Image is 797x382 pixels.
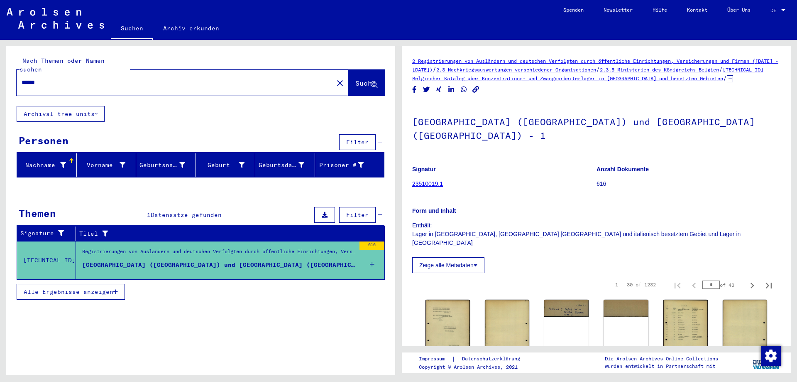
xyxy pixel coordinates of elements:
[335,78,345,88] mat-icon: close
[82,261,355,269] div: [GEOGRAPHIC_DATA] ([GEOGRAPHIC_DATA]) und [GEOGRAPHIC_DATA] ([GEOGRAPHIC_DATA]) - 1
[433,66,436,73] span: /
[17,241,76,279] td: [TECHNICAL_ID]
[136,153,196,177] mat-header-cell: Geburtsname
[153,18,229,38] a: Archiv erkunden
[255,153,315,177] mat-header-cell: Geburtsdatum
[597,180,780,188] p: 616
[19,133,68,148] div: Personen
[147,211,151,219] span: 1
[17,153,77,177] mat-header-cell: Nachname
[80,158,136,172] div: Vorname
[419,355,530,363] div: |
[425,300,470,362] img: 001.jpg
[412,166,436,173] b: Signatur
[719,66,723,73] span: /
[199,158,255,172] div: Geburt‏
[422,84,431,95] button: Share on Twitter
[259,158,315,172] div: Geburtsdatum
[77,153,137,177] mat-header-cell: Vorname
[139,158,196,172] div: Geburtsname
[760,345,780,365] div: Change consent
[20,227,78,240] div: Signature
[111,18,153,40] a: Suchen
[412,180,443,187] a: 23510019.1
[455,355,530,363] a: Datenschutzerklärung
[604,300,648,317] img: 002.jpg
[332,74,348,91] button: Clear
[686,276,702,293] button: Previous page
[20,158,76,172] div: Nachname
[19,206,56,221] div: Themen
[723,300,767,363] img: 002.jpg
[139,161,185,170] div: Geburtsname
[20,229,69,238] div: Signature
[605,362,718,370] p: wurden entwickelt in Partnerschaft mit
[339,207,376,223] button: Filter
[80,161,126,170] div: Vorname
[597,166,649,173] b: Anzahl Dokumente
[412,103,780,153] h1: [GEOGRAPHIC_DATA] ([GEOGRAPHIC_DATA]) und [GEOGRAPHIC_DATA] ([GEOGRAPHIC_DATA]) - 1
[79,229,368,238] div: Titel
[436,67,596,73] a: 2.3 Nachkriegsauswertungen verschiedener Organisationen
[723,74,727,82] span: /
[419,355,452,363] a: Impressum
[770,7,776,13] mat-select-trigger: DE
[615,281,656,288] div: 1 – 30 of 1232
[348,70,385,96] button: Suche
[20,161,66,170] div: Nachname
[17,106,105,122] button: Archival tree units
[412,257,484,273] button: Zeige alle Metadaten
[760,276,777,293] button: Last page
[410,84,419,95] button: Share on Facebook
[82,248,355,259] div: Registrierungen von Ausländern und deutschen Verfolgten durch öffentliche Einrichtungen, Versiche...
[20,57,105,73] mat-label: Nach Themen oder Namen suchen
[318,161,364,170] div: Prisoner #
[412,207,456,214] b: Form und Inhalt
[17,284,125,300] button: Alle Ergebnisse anzeigen
[663,300,708,363] img: 001.jpg
[600,67,719,73] a: 2.3.5 Ministerien des Königreichs Belgien
[744,276,760,293] button: Next page
[412,58,778,73] a: 2 Registrierungen von Ausländern und deutschen Verfolgten durch öffentliche Einrichtungen, Versic...
[412,221,780,247] p: Enthält: Lager in [GEOGRAPHIC_DATA], [GEOGRAPHIC_DATA] [GEOGRAPHIC_DATA] und italienisch besetzte...
[702,281,744,289] div: of 42
[435,84,443,95] button: Share on Xing
[259,161,304,170] div: Geburtsdatum
[79,227,376,240] div: Titel
[355,79,376,87] span: Suche
[472,84,480,95] button: Copy link
[447,84,456,95] button: Share on LinkedIn
[596,66,600,73] span: /
[544,300,589,317] img: 001.jpg
[359,242,384,250] div: 616
[151,211,222,219] span: Datensätze gefunden
[751,352,782,373] img: yv_logo.png
[199,161,245,170] div: Geburt‏
[346,211,369,219] span: Filter
[485,300,529,363] img: 002.jpg
[605,355,718,362] p: Die Arolsen Archives Online-Collections
[460,84,468,95] button: Share on WhatsApp
[761,346,781,366] img: Change consent
[196,153,256,177] mat-header-cell: Geburt‏
[669,276,686,293] button: First page
[318,158,374,172] div: Prisoner #
[346,138,369,146] span: Filter
[7,8,104,29] img: Arolsen_neg.svg
[419,363,530,371] p: Copyright © Arolsen Archives, 2021
[24,288,113,296] span: Alle Ergebnisse anzeigen
[315,153,384,177] mat-header-cell: Prisoner #
[339,134,376,150] button: Filter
